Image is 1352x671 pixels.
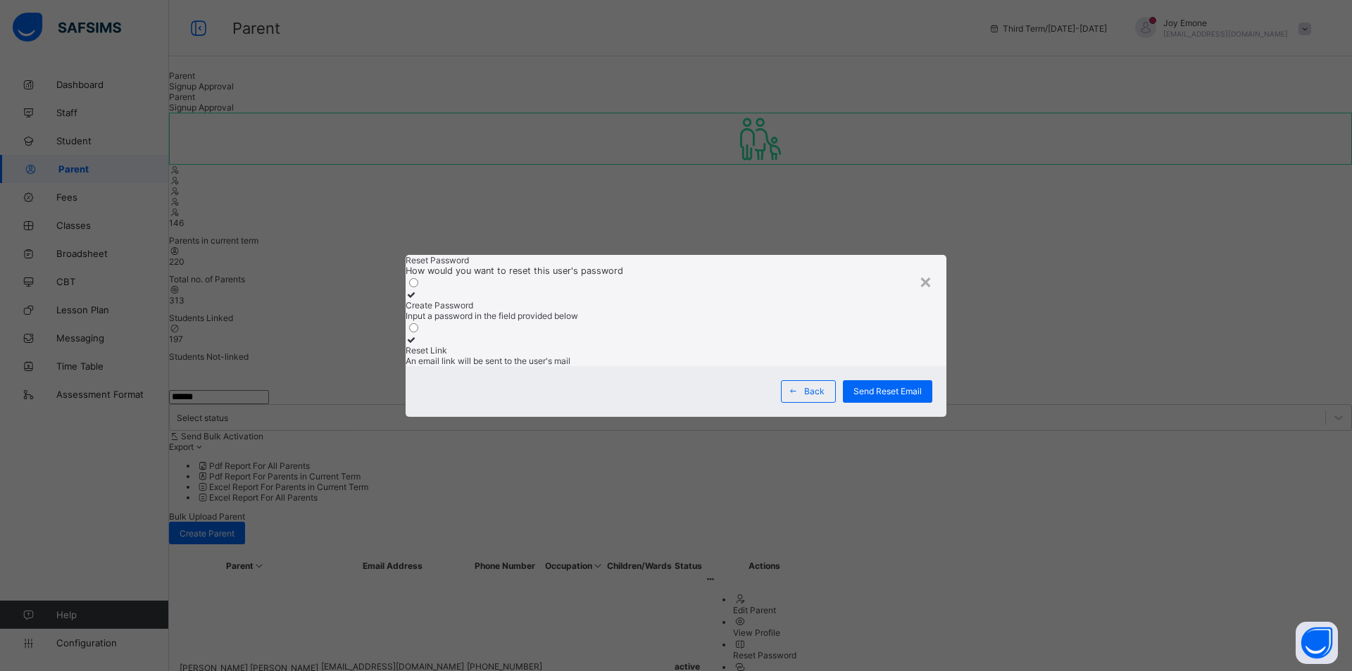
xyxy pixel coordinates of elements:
[406,356,570,366] span: An email link will be sent to the user's mail
[1296,622,1338,664] button: Open asap
[406,265,946,276] span: How would you want to reset this user's password
[804,386,825,396] span: Back
[406,345,946,356] div: Reset Link
[406,311,578,321] span: Input a password in the field provided below
[406,300,946,311] div: Create Password
[853,386,922,396] span: Send Reset Email
[406,255,469,265] span: Reset Password
[919,269,932,293] div: ×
